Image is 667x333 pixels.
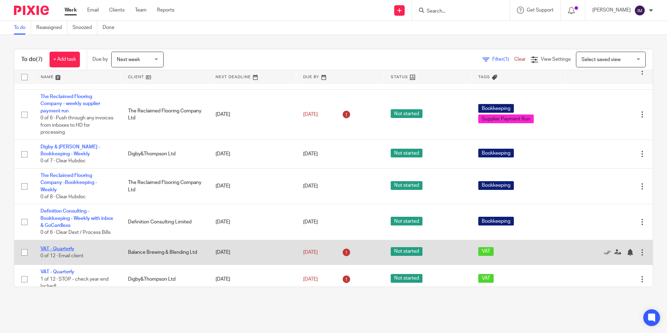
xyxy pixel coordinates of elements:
[634,5,645,16] img: svg%3E
[478,75,490,79] span: Tags
[14,6,49,15] img: Pixie
[209,265,296,294] td: [DATE]
[40,159,86,164] span: 0 of 7 · Clear Hubdoc
[40,194,86,199] span: 0 of 8 · Clear Hubdoc
[514,57,526,62] a: Clear
[21,56,43,63] h1: To do
[73,21,97,35] a: Snoozed
[527,8,554,13] span: Get Support
[478,181,514,190] span: Bookkeeping
[40,209,113,228] a: Definition Consulting - Bookkeeping - Weekly with inbox & GoCardless
[209,168,296,204] td: [DATE]
[303,112,318,117] span: [DATE]
[209,204,296,240] td: [DATE]
[391,109,422,118] span: Not started
[492,57,514,62] span: Filter
[40,94,100,113] a: The Reclaimed Flooring Company - weekly supplier payment run
[121,265,209,294] td: Digby&Thompson Ltd
[40,116,113,135] span: 0 of 6 · Push through any invoices from inboxes to HD for processing
[50,52,80,67] a: + Add task
[135,7,147,14] a: Team
[478,217,514,225] span: Bookkeeping
[40,173,97,192] a: The Reclaimed Flooring Company -Bookkeeping - Weekly
[40,230,111,235] span: 0 of 6 · Clear Dext / Process Bills
[503,57,509,62] span: (1)
[478,149,514,157] span: Bookkeeping
[40,246,74,251] a: VAT - Quarterly
[121,90,209,140] td: The Reclaimed Flooring Company Ltd
[582,57,621,62] span: Select saved view
[121,204,209,240] td: Definition Consulting Limited
[157,7,174,14] a: Reports
[121,168,209,204] td: The Reclaimed Flooring Company Ltd
[14,21,31,35] a: To do
[36,21,67,35] a: Reassigned
[303,277,318,282] span: [DATE]
[40,145,100,156] a: Digby & [PERSON_NAME] - Bookkeeping - Weekly
[40,277,108,289] span: 1 of 12 · STOP - check year end locked!
[36,57,43,62] span: (7)
[65,7,77,14] a: Work
[391,149,422,157] span: Not started
[391,217,422,225] span: Not started
[40,80,87,85] span: 0 of 1 · Sales invoices
[121,140,209,168] td: Digby&Thompson Ltd
[303,151,318,156] span: [DATE]
[478,114,534,123] span: Supplier Payment Run
[40,253,83,258] span: 0 of 12 · Email client
[478,274,494,283] span: VAT
[92,56,108,63] p: Due by
[103,21,120,35] a: Done
[303,220,318,224] span: [DATE]
[391,274,422,283] span: Not started
[303,250,318,255] span: [DATE]
[541,57,571,62] span: View Settings
[478,104,514,113] span: Bookkeeping
[40,269,74,274] a: VAT - Quarterly
[604,249,614,256] a: Mark as done
[87,7,99,14] a: Email
[109,7,125,14] a: Clients
[391,247,422,256] span: Not started
[592,7,631,14] p: [PERSON_NAME]
[478,247,494,256] span: VAT
[426,8,489,15] input: Search
[209,240,296,265] td: [DATE]
[391,181,422,190] span: Not started
[117,57,140,62] span: Next week
[209,90,296,140] td: [DATE]
[209,140,296,168] td: [DATE]
[303,184,318,189] span: [DATE]
[121,240,209,265] td: Balance Brewing & Blending Ltd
